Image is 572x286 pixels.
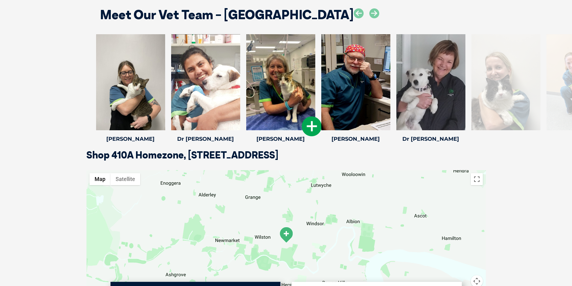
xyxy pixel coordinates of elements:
[110,173,140,185] button: Show satellite imagery
[96,136,165,142] h4: [PERSON_NAME]
[471,173,483,185] button: Toggle fullscreen view
[246,136,315,142] h4: [PERSON_NAME]
[171,136,240,142] h4: Dr [PERSON_NAME]
[321,136,390,142] h4: [PERSON_NAME]
[89,173,110,185] button: Show street map
[396,136,465,142] h4: Dr [PERSON_NAME]
[100,8,354,21] h2: Meet Our Vet Team - [GEOGRAPHIC_DATA]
